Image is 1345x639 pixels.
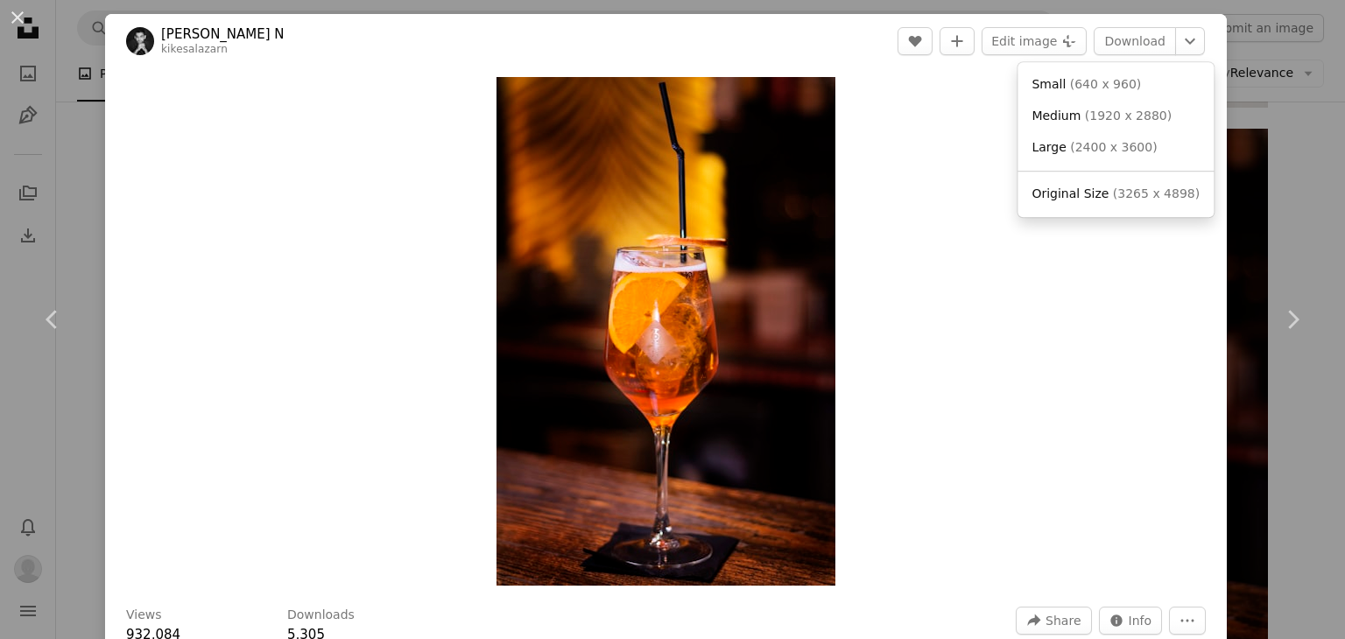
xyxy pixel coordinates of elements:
span: Medium [1032,109,1081,123]
span: Original Size [1032,186,1109,200]
span: Small [1032,77,1066,91]
span: ( 1920 x 2880 ) [1085,109,1172,123]
div: Choose download size [1018,62,1214,217]
button: Choose download size [1175,27,1205,55]
span: Large [1032,140,1066,154]
span: ( 2400 x 3600 ) [1070,140,1157,154]
span: ( 640 x 960 ) [1070,77,1142,91]
span: ( 3265 x 4898 ) [1113,186,1200,200]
